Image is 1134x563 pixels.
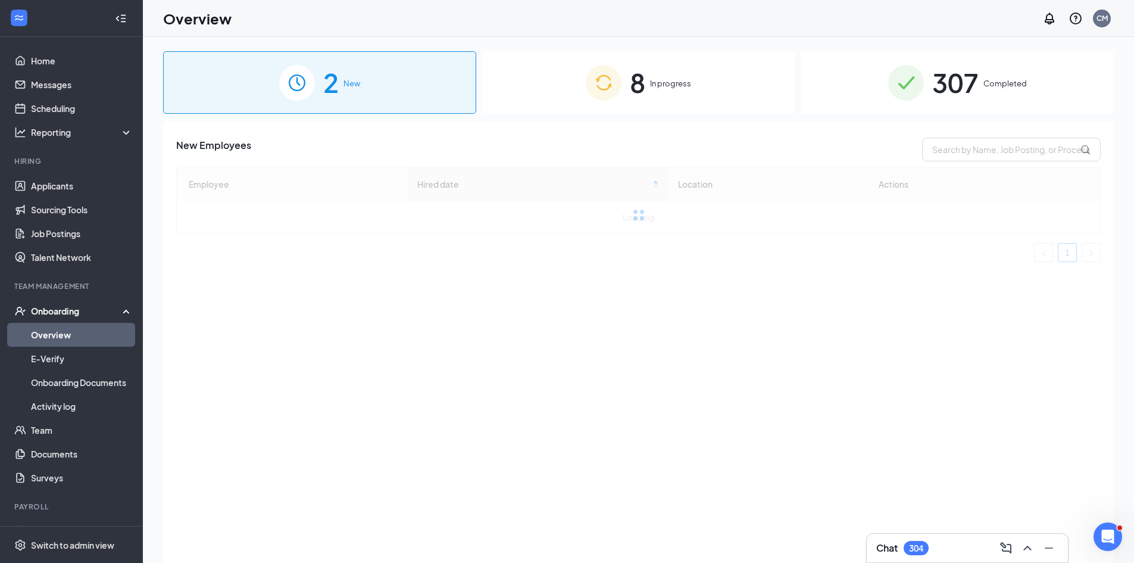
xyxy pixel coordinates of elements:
span: New Employees [176,138,251,161]
svg: QuestionInfo [1069,11,1083,26]
div: Switch to admin view [31,539,114,551]
a: Sourcing Tools [31,198,133,222]
a: Onboarding Documents [31,371,133,394]
svg: Settings [14,539,26,551]
div: Payroll [14,502,130,512]
a: Activity log [31,394,133,418]
h1: Overview [163,8,232,29]
button: ChevronUp [1018,539,1037,558]
div: Hiring [14,156,130,166]
svg: Minimize [1042,541,1056,555]
svg: Notifications [1042,11,1057,26]
span: Completed [983,77,1027,89]
div: Reporting [31,126,133,138]
a: Documents [31,442,133,466]
svg: Analysis [14,126,26,138]
a: Job Postings [31,222,133,245]
button: ComposeMessage [996,539,1016,558]
svg: Collapse [115,13,127,24]
span: In progress [650,77,691,89]
div: CM [1096,13,1108,23]
a: Talent Network [31,245,133,269]
a: Team [31,418,133,442]
span: 307 [932,62,979,103]
div: Onboarding [31,305,123,317]
svg: ChevronUp [1020,541,1035,555]
a: Scheduling [31,97,133,120]
div: 304 [909,543,923,553]
a: Applicants [31,174,133,198]
span: 2 [323,62,339,103]
span: New [343,77,360,89]
iframe: Intercom live chat [1094,522,1122,551]
a: PayrollCrown [31,520,133,543]
a: Overview [31,323,133,347]
button: Minimize [1039,539,1058,558]
a: E-Verify [31,347,133,371]
svg: UserCheck [14,305,26,317]
span: 8 [630,62,645,103]
div: Team Management [14,281,130,291]
svg: WorkstreamLogo [13,12,25,24]
svg: ComposeMessage [999,541,1013,555]
a: Home [31,49,133,73]
a: Surveys [31,466,133,490]
input: Search by Name, Job Posting, or Process [922,138,1101,161]
a: Messages [31,73,133,97]
h3: Chat [876,542,898,555]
